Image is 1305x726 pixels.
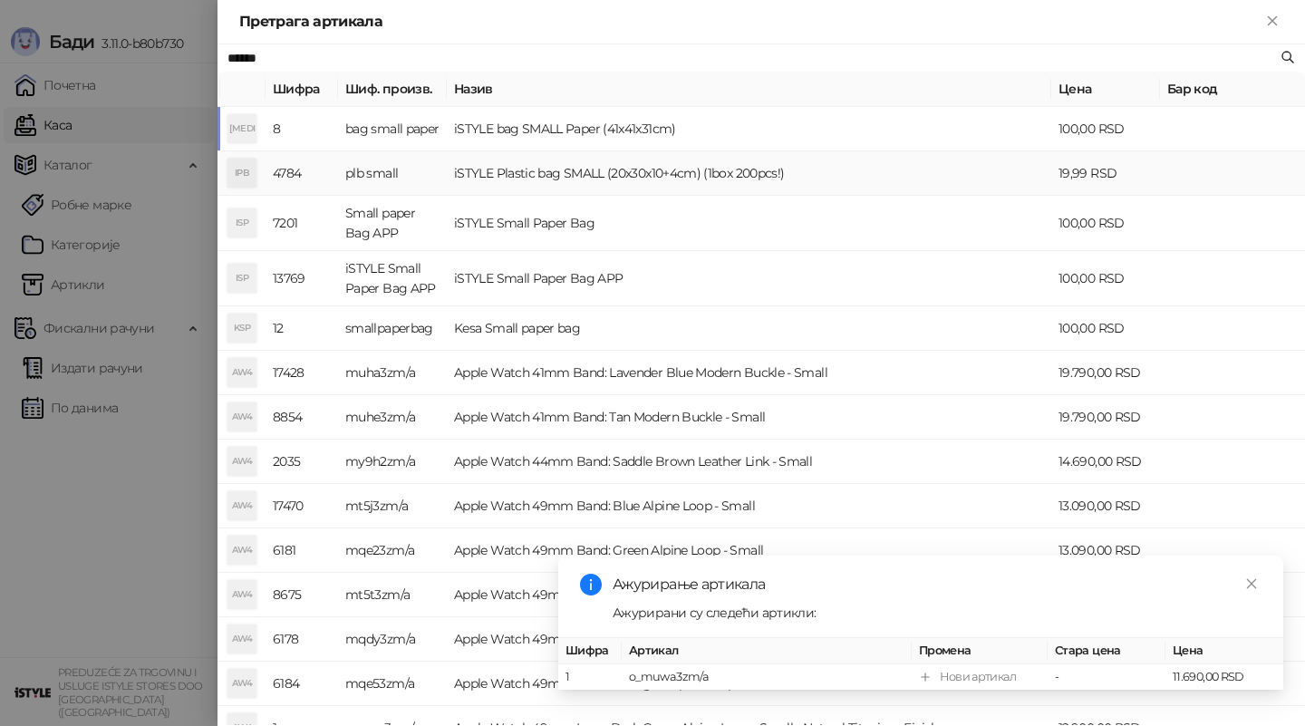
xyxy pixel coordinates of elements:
td: 100,00 RSD [1051,107,1160,151]
td: smallpaperbag [338,306,447,351]
td: 14.690,00 RSD [1051,440,1160,484]
td: Apple Watch 49mm Band: Olive Alpine Loop - Small [447,573,1051,617]
th: Цена [1165,638,1283,664]
td: Apple Watch 41mm Band: Tan Modern Buckle - Small [447,395,1051,440]
td: Apple Watch 49mm Band: Green Alpine Loop - Small [447,528,1051,573]
td: muha3zm/a [338,351,447,395]
button: Close [1261,11,1283,33]
td: Apple Watch 49mm Band: Starlight Alpine Loop - Small [447,662,1051,706]
td: Apple Watch 44mm Band: Saddle Brown Leather Link - Small [447,440,1051,484]
th: Назив [447,72,1051,107]
td: iSTYLE bag SMALL Paper (41x41x31cm) [447,107,1051,151]
div: AW4 [227,491,256,520]
td: 2035 [266,440,338,484]
td: 8675 [266,573,338,617]
div: AW4 [227,536,256,565]
td: iSTYLE Small Paper Bag APP [447,251,1051,306]
td: Small paper Bag APP [338,196,447,251]
div: ISP [227,208,256,237]
td: 100,00 RSD [1051,306,1160,351]
th: Промена [912,638,1048,664]
td: 19,99 RSD [1051,151,1160,196]
td: Kesa Small paper bag [447,306,1051,351]
span: info-circle [580,574,602,595]
td: my9h2zm/a [338,440,447,484]
th: Шифра [266,72,338,107]
td: 7201 [266,196,338,251]
div: Ажурирање артикала [613,574,1261,595]
td: 8 [266,107,338,151]
th: Стара цена [1048,638,1165,664]
th: Шиф. произв. [338,72,447,107]
td: 6178 [266,617,338,662]
div: AW4 [227,624,256,653]
td: Apple Watch 49mm Band: Orange Alpine Loop - Small [447,617,1051,662]
td: 1 [558,664,622,691]
td: Apple Watch 41mm Band: Lavender Blue Modern Buckle - Small [447,351,1051,395]
td: 6181 [266,528,338,573]
td: o_muwa3zm/a [622,664,912,691]
td: 13.090,00 RSD [1051,528,1160,573]
div: AW4 [227,402,256,431]
td: 100,00 RSD [1051,196,1160,251]
th: Артикал [622,638,912,664]
td: mqdy3zm/a [338,617,447,662]
td: 11.690,00 RSD [1165,664,1283,691]
div: [MEDICAL_DATA] [227,114,256,143]
td: mqe23zm/a [338,528,447,573]
div: Нови артикал [940,668,1016,686]
td: iSTYLE Plastic bag SMALL (20x30x10+4cm) (1box 200pcs!) [447,151,1051,196]
td: 19.790,00 RSD [1051,351,1160,395]
span: close [1245,577,1258,590]
td: 17428 [266,351,338,395]
div: Претрага артикала [239,11,1261,33]
td: mqe53zm/a [338,662,447,706]
td: 13769 [266,251,338,306]
td: 100,00 RSD [1051,251,1160,306]
div: KSP [227,314,256,343]
td: mt5t3zm/a [338,573,447,617]
td: bag small paper [338,107,447,151]
td: muhe3zm/a [338,395,447,440]
td: iSTYLE Small Paper Bag [447,196,1051,251]
td: 12 [266,306,338,351]
td: 19.790,00 RSD [1051,395,1160,440]
div: ISP [227,264,256,293]
th: Бар код [1160,72,1305,107]
div: AW4 [227,358,256,387]
div: Ажурирани су следећи артикли: [613,603,1261,623]
div: AW4 [227,669,256,698]
div: AW4 [227,447,256,476]
td: 8854 [266,395,338,440]
div: IPB [227,159,256,188]
td: plb small [338,151,447,196]
a: Close [1242,574,1261,594]
td: - [1048,664,1165,691]
td: 13.090,00 RSD [1051,484,1160,528]
td: 17470 [266,484,338,528]
div: AW4 [227,580,256,609]
th: Шифра [558,638,622,664]
th: Цена [1051,72,1160,107]
td: mt5j3zm/a [338,484,447,528]
td: Apple Watch 49mm Band: Blue Alpine Loop - Small [447,484,1051,528]
td: 4784 [266,151,338,196]
td: 6184 [266,662,338,706]
td: iSTYLE Small Paper Bag APP [338,251,447,306]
